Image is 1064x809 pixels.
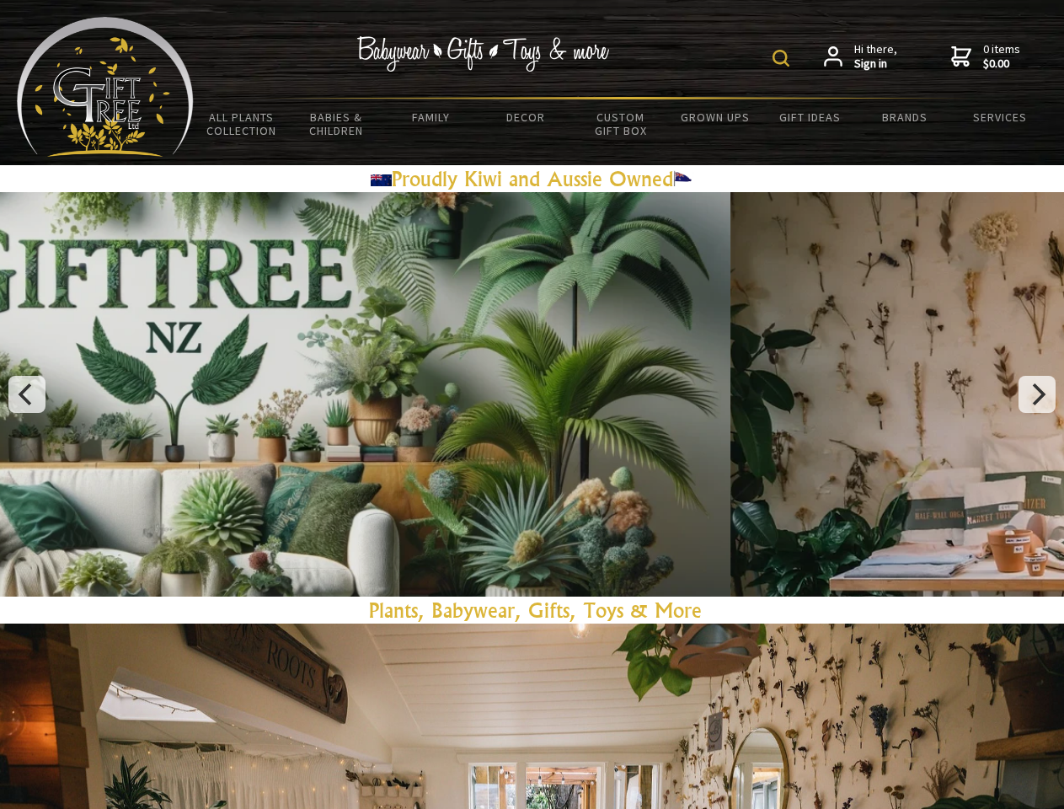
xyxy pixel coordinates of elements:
a: Services [953,99,1048,135]
strong: Sign in [854,56,897,72]
a: Grown Ups [668,99,763,135]
span: Hi there, [854,42,897,72]
strong: $0.00 [983,56,1020,72]
a: All Plants Collection [194,99,289,148]
a: Family [383,99,479,135]
a: Hi there,Sign in [824,42,897,72]
a: Babies & Children [289,99,384,148]
a: Plants, Babywear, Gifts, Toys & Mor [369,597,692,623]
a: 0 items$0.00 [951,42,1020,72]
button: Next [1019,376,1056,413]
a: Proudly Kiwi and Aussie Owned [371,166,694,191]
button: Previous [8,376,45,413]
img: Babywear - Gifts - Toys & more [357,36,610,72]
a: Brands [858,99,953,135]
a: Custom Gift Box [573,99,668,148]
img: product search [773,50,789,67]
a: Decor [479,99,574,135]
img: Babyware - Gifts - Toys and more... [17,17,194,157]
span: 0 items [983,41,1020,72]
a: Gift Ideas [762,99,858,135]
